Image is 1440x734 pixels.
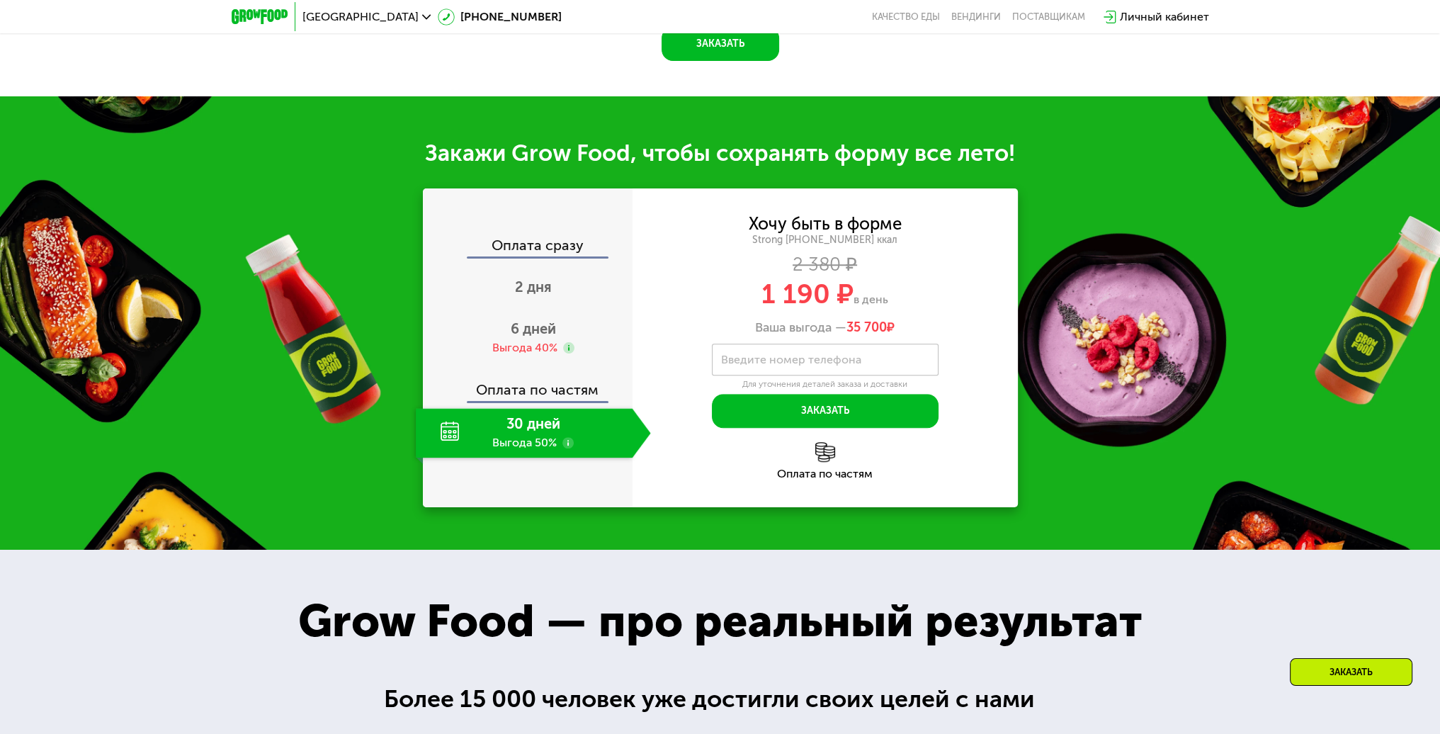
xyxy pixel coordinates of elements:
div: Grow Food — про реальный результат [266,587,1174,656]
button: Заказать [712,394,939,428]
div: Оплата сразу [424,238,633,256]
a: Вендинги [951,11,1001,23]
div: Личный кабинет [1120,9,1209,26]
div: Хочу быть в форме [749,216,902,232]
div: 2 380 ₽ [633,257,1018,273]
span: ₽ [846,320,895,336]
div: Strong [PHONE_NUMBER] ккал [633,234,1018,247]
span: 2 дня [515,278,552,295]
div: Оплата по частям [633,468,1018,480]
img: l6xcnZfty9opOoJh.png [815,442,835,462]
button: Заказать [662,27,779,61]
div: Выгода 40% [492,340,557,356]
label: Введите номер телефона [721,356,861,363]
div: Более 15 000 человек уже достигли своих целей с нами [384,681,1056,718]
div: Заказать [1290,658,1412,686]
span: 6 дней [511,320,556,337]
div: Для уточнения деталей заказа и доставки [712,379,939,390]
div: Ваша выгода — [633,320,1018,336]
span: в день [854,293,888,306]
div: Оплата по частям [424,368,633,401]
span: [GEOGRAPHIC_DATA] [302,11,419,23]
span: 35 700 [846,320,887,335]
a: Качество еды [872,11,940,23]
div: поставщикам [1012,11,1085,23]
a: [PHONE_NUMBER] [438,9,562,26]
span: 1 190 ₽ [761,278,854,310]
